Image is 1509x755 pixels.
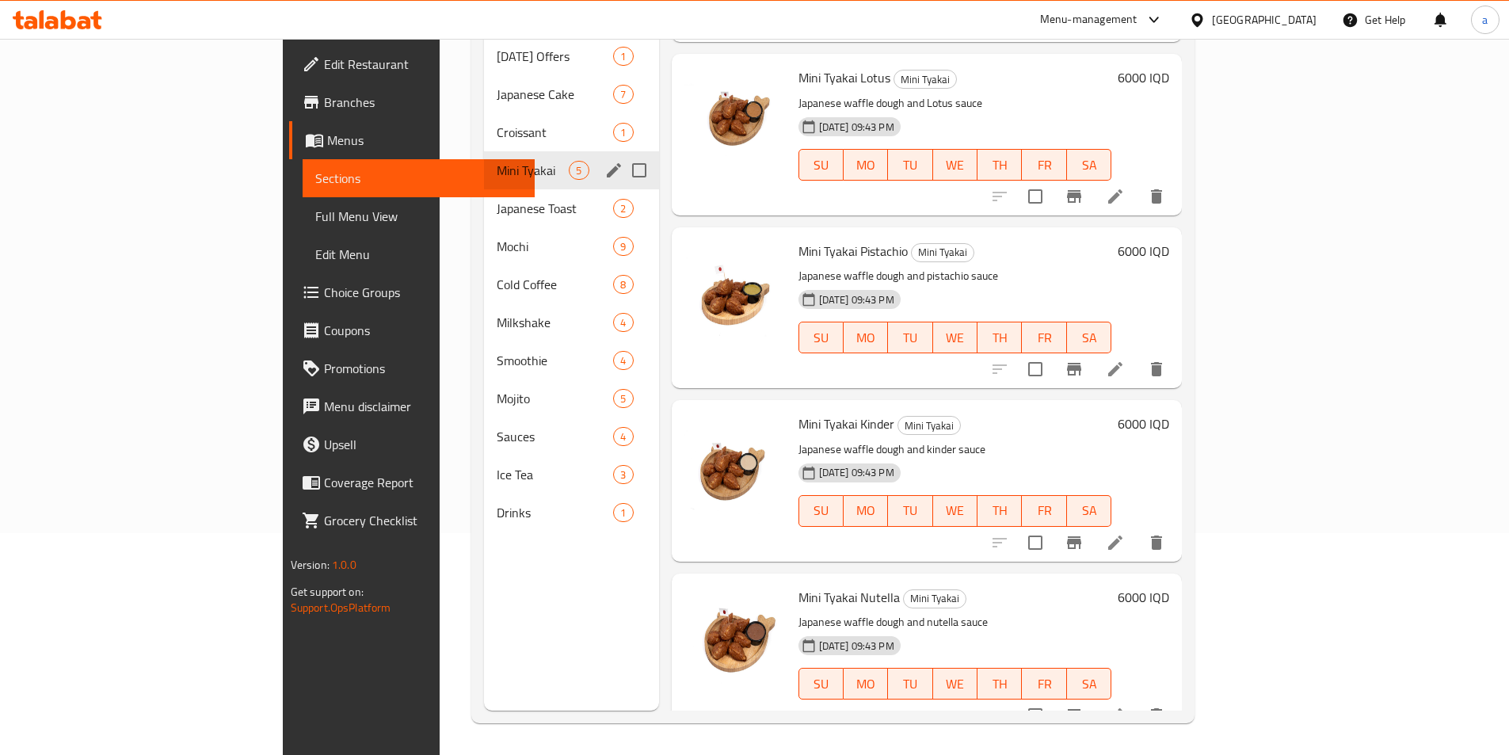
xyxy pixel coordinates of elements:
[324,511,522,530] span: Grocery Checklist
[289,425,535,463] a: Upsell
[939,499,971,522] span: WE
[484,227,658,265] div: Mochi9
[933,495,977,527] button: WE
[1067,322,1111,353] button: SA
[1028,499,1060,522] span: FR
[933,149,977,181] button: WE
[977,668,1022,700] button: TH
[497,503,613,522] div: Drinks
[888,668,932,700] button: TU
[484,189,658,227] div: Japanese Toast2
[289,463,535,501] a: Coverage Report
[484,456,658,494] div: Ice Tea3
[1019,526,1052,559] span: Select to update
[289,387,535,425] a: Menu disclaimer
[613,465,633,484] div: items
[984,499,1016,522] span: TH
[844,668,888,700] button: MO
[844,149,888,181] button: MO
[1073,499,1105,522] span: SA
[1022,322,1066,353] button: FR
[894,499,926,522] span: TU
[324,55,522,74] span: Edit Restaurant
[1022,149,1066,181] button: FR
[1137,177,1176,215] button: delete
[497,465,613,484] span: Ice Tea
[289,121,535,159] a: Menus
[1073,326,1105,349] span: SA
[844,495,888,527] button: MO
[324,359,522,378] span: Promotions
[484,303,658,341] div: Milkshake4
[1137,524,1176,562] button: delete
[289,273,535,311] a: Choice Groups
[1028,326,1060,349] span: FR
[813,120,901,135] span: [DATE] 09:43 PM
[303,235,535,273] a: Edit Menu
[570,163,588,178] span: 5
[613,351,633,370] div: items
[933,668,977,700] button: WE
[1137,696,1176,734] button: delete
[888,322,932,353] button: TU
[813,465,901,480] span: [DATE] 09:43 PM
[798,239,908,263] span: Mini Tyakai Pistachio
[850,326,882,349] span: MO
[897,416,961,435] div: Mini Tyakai
[289,349,535,387] a: Promotions
[1019,353,1052,386] span: Select to update
[806,154,837,177] span: SU
[614,429,632,444] span: 4
[684,586,786,688] img: Mini Tyakai Nutella
[1106,187,1125,206] a: Edit menu item
[850,154,882,177] span: MO
[315,245,522,264] span: Edit Menu
[613,389,633,408] div: items
[497,85,613,104] span: Japanese Cake
[1073,154,1105,177] span: SA
[1137,350,1176,388] button: delete
[813,292,901,307] span: [DATE] 09:43 PM
[497,47,613,66] span: [DATE] Offers
[1019,180,1052,213] span: Select to update
[484,341,658,379] div: Smoothie4
[1055,524,1093,562] button: Branch-specific-item
[894,71,956,89] span: Mini Tyakai
[613,199,633,218] div: items
[484,418,658,456] div: Sauces4
[324,283,522,302] span: Choice Groups
[1067,495,1111,527] button: SA
[798,585,900,609] span: Mini Tyakai Nutella
[497,351,613,370] span: Smoothie
[894,70,957,89] div: Mini Tyakai
[933,322,977,353] button: WE
[850,499,882,522] span: MO
[894,154,926,177] span: TU
[497,237,613,256] span: Mochi
[1073,673,1105,696] span: SA
[332,555,356,575] span: 1.0.0
[912,243,974,261] span: Mini Tyakai
[798,266,1112,286] p: Japanese waffle dough and pistachio sauce
[1040,10,1137,29] div: Menu-management
[484,75,658,113] div: Japanese Cake7
[806,673,837,696] span: SU
[613,503,633,522] div: items
[324,397,522,416] span: Menu disclaimer
[813,639,901,654] span: [DATE] 09:43 PM
[613,85,633,104] div: items
[984,673,1016,696] span: TH
[984,326,1016,349] span: TH
[898,417,960,435] span: Mini Tyakai
[939,154,971,177] span: WE
[1118,240,1169,262] h6: 6000 IQD
[327,131,522,150] span: Menus
[1106,533,1125,552] a: Edit menu item
[497,123,613,142] span: Croissant
[497,199,613,218] span: Japanese Toast
[614,49,632,64] span: 1
[684,67,786,168] img: Mini Tyakai Lotus
[888,495,932,527] button: TU
[315,207,522,226] span: Full Menu View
